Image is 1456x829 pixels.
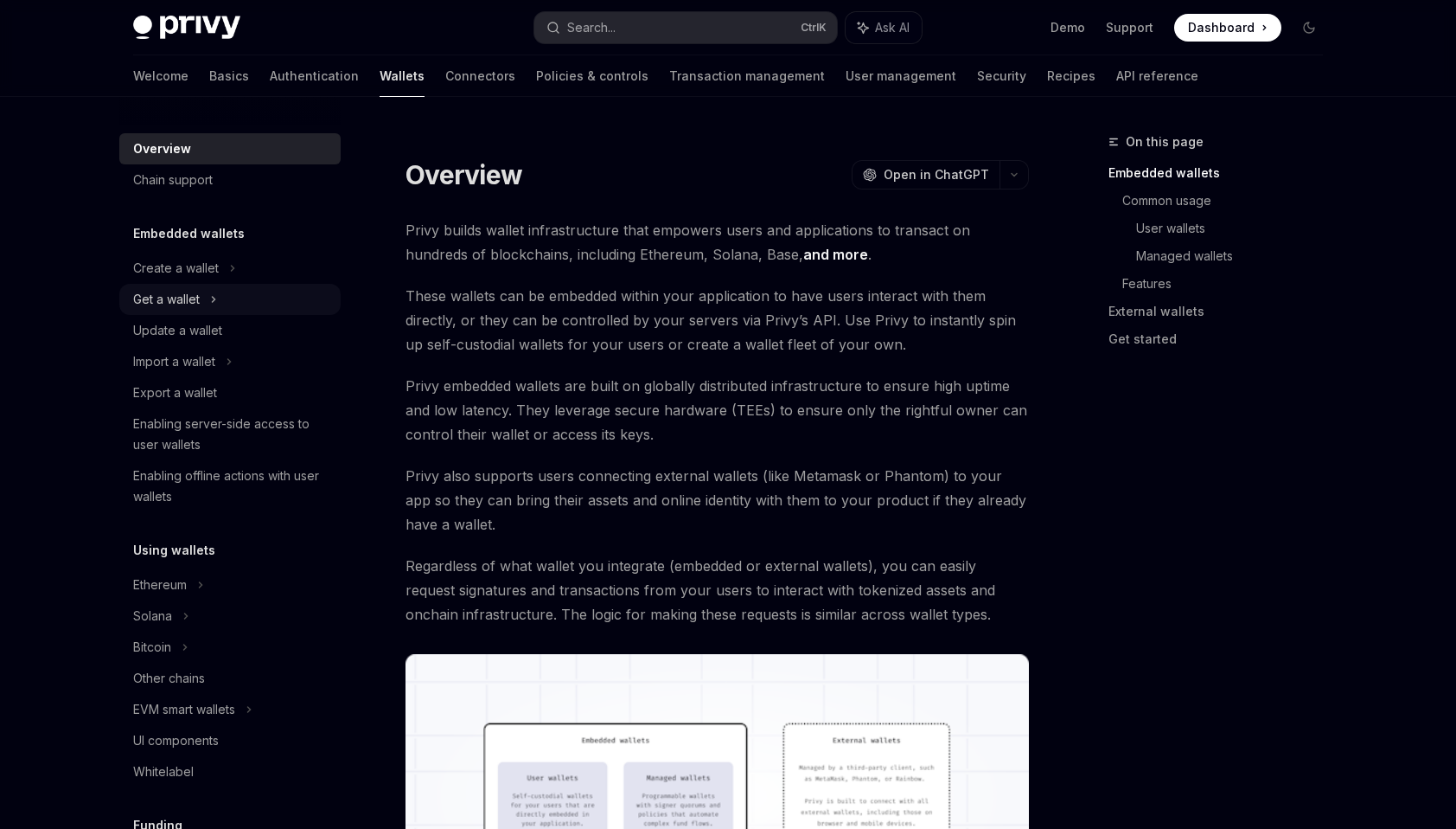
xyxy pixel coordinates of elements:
div: Enabling server-side access to user wallets [133,414,330,455]
button: Search...CtrlK [534,12,837,43]
div: Whitelabel [133,762,194,782]
h5: Using wallets [133,540,215,561]
a: Demo [1050,19,1085,36]
a: Overview [119,133,341,164]
span: Ctrl K [801,21,827,35]
a: External wallets [1108,298,1337,325]
a: Support [1106,19,1153,36]
a: and more [803,246,868,264]
div: Get a wallet [133,289,200,310]
a: Security [977,55,1026,97]
a: API reference [1116,55,1198,97]
a: Whitelabel [119,756,341,787]
div: Chain support [133,170,213,190]
a: Managed wallets [1136,242,1337,270]
a: Wallets [380,55,425,97]
a: UI components [119,725,341,756]
span: Privy embedded wallets are built on globally distributed infrastructure to ensure high uptime and... [406,374,1029,447]
a: Enabling offline actions with user wallets [119,460,341,512]
a: Features [1122,270,1337,298]
span: Privy builds wallet infrastructure that empowers users and applications to transact on hundreds o... [406,218,1029,267]
div: Bitcoin [133,637,171,658]
img: dark logo [133,16,240,40]
div: UI components [133,730,219,751]
h5: Embedded wallets [133,223,245,244]
a: User management [846,55,956,97]
a: Welcome [133,55,188,97]
div: Ethereum [133,575,187,595]
div: Other chains [133,668,205,689]
a: Connectors [445,55,515,97]
a: Embedded wallets [1108,159,1337,187]
button: Toggle dark mode [1295,14,1323,42]
span: Privy also supports users connecting external wallets (like Metamask or Phantom) to your app so t... [406,464,1029,537]
a: User wallets [1136,215,1337,242]
span: Open in ChatGPT [884,166,989,183]
a: Recipes [1047,55,1095,97]
a: Export a wallet [119,377,341,408]
div: Export a wallet [133,382,217,403]
h1: Overview [406,159,522,190]
a: Update a wallet [119,315,341,346]
a: Common usage [1122,187,1337,215]
div: Import a wallet [133,351,215,372]
span: Dashboard [1188,19,1255,36]
a: Transaction management [669,55,825,97]
span: On this page [1126,132,1204,152]
a: Get started [1108,325,1337,353]
div: Search... [567,17,616,38]
div: Enabling offline actions with user wallets [133,466,330,507]
button: Open in ChatGPT [852,160,999,190]
a: Chain support [119,164,341,196]
a: Other chains [119,663,341,694]
a: Basics [209,55,249,97]
a: Authentication [270,55,359,97]
div: EVM smart wallets [133,699,235,720]
button: Ask AI [846,12,922,43]
div: Update a wallet [133,320,222,341]
div: Overview [133,138,191,159]
a: Enabling server-side access to user wallets [119,408,341,460]
div: Create a wallet [133,258,219,279]
span: These wallets can be embedded within your application to have users interact with them directly, ... [406,284,1029,357]
a: Policies & controls [536,55,648,97]
span: Regardless of what wallet you integrate (embedded or external wallets), you can easily request si... [406,554,1029,627]
div: Solana [133,606,172,627]
span: Ask AI [875,19,910,36]
a: Dashboard [1174,14,1281,42]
